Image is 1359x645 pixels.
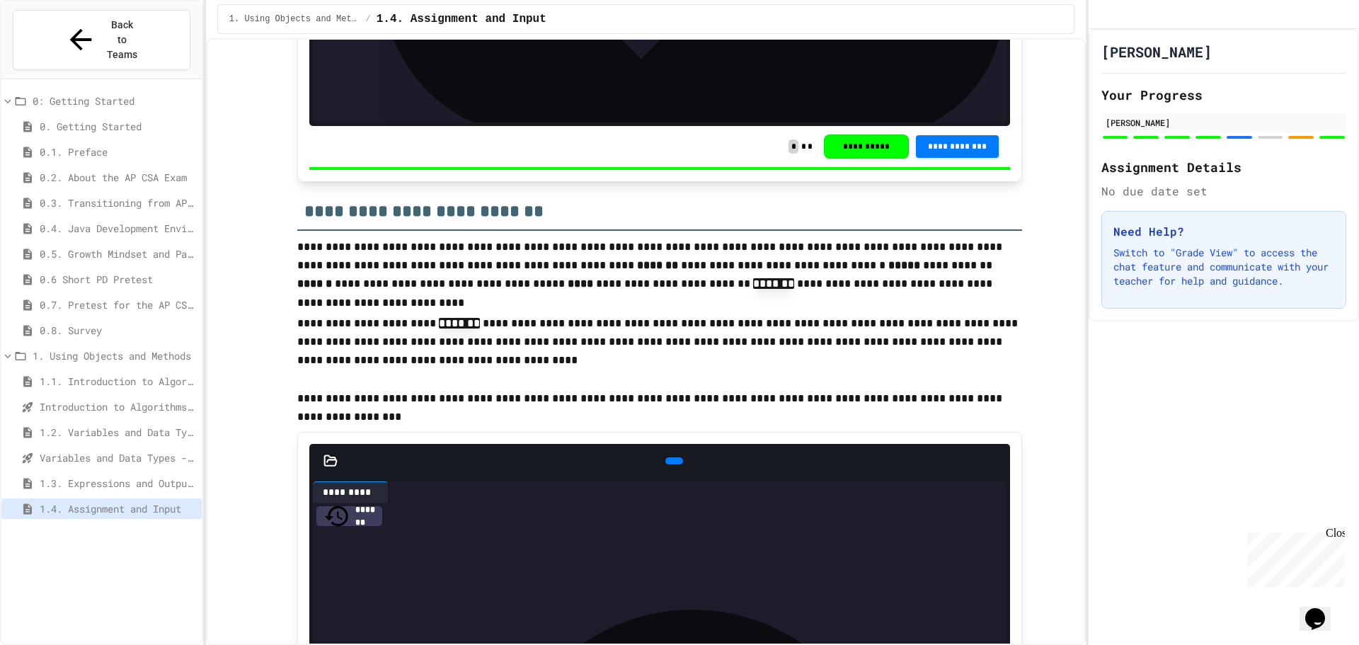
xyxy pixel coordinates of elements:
[1101,42,1212,62] h1: [PERSON_NAME]
[40,170,196,185] span: 0.2. About the AP CSA Exam
[40,323,196,338] span: 0.8. Survey
[40,476,196,491] span: 1.3. Expressions and Output [New]
[40,144,196,159] span: 0.1. Preface
[13,10,190,70] button: Back to Teams
[40,450,196,465] span: Variables and Data Types - Quiz
[40,297,196,312] span: 0.7. Pretest for the AP CSA Exam
[1101,157,1346,177] h2: Assignment Details
[40,272,196,287] span: 0.6 Short PD Pretest
[40,501,196,516] span: 1.4. Assignment and Input
[229,13,360,25] span: 1. Using Objects and Methods
[40,246,196,261] span: 0.5. Growth Mindset and Pair Programming
[33,348,196,363] span: 1. Using Objects and Methods
[40,374,196,389] span: 1.1. Introduction to Algorithms, Programming, and Compilers
[40,399,196,414] span: Introduction to Algorithms, Programming, and Compilers
[1106,116,1342,129] div: [PERSON_NAME]
[1242,527,1345,587] iframe: chat widget
[1113,223,1334,240] h3: Need Help?
[105,18,139,62] span: Back to Teams
[366,13,371,25] span: /
[40,119,196,134] span: 0. Getting Started
[33,93,196,108] span: 0: Getting Started
[40,425,196,440] span: 1.2. Variables and Data Types
[1300,588,1345,631] iframe: chat widget
[1113,246,1334,288] p: Switch to "Grade View" to access the chat feature and communicate with your teacher for help and ...
[377,11,546,28] span: 1.4. Assignment and Input
[1101,85,1346,105] h2: Your Progress
[40,221,196,236] span: 0.4. Java Development Environments
[1101,183,1346,200] div: No due date set
[6,6,98,90] div: Chat with us now!Close
[40,195,196,210] span: 0.3. Transitioning from AP CSP to AP CSA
